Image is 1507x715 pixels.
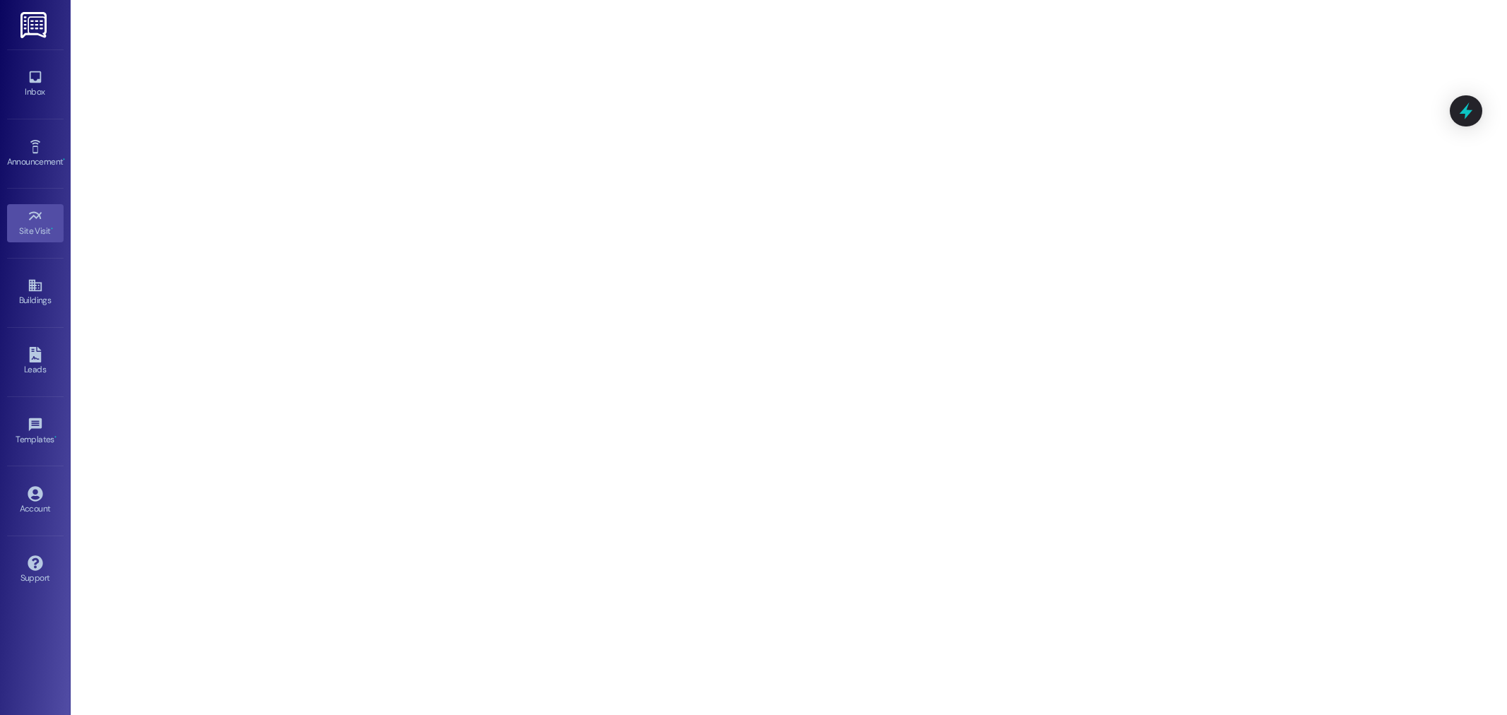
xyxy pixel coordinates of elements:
span: • [51,224,53,234]
span: • [63,155,65,165]
a: Inbox [7,65,64,103]
span: • [54,432,57,442]
a: Leads [7,343,64,381]
a: Site Visit • [7,204,64,242]
a: Support [7,551,64,589]
a: Buildings [7,273,64,312]
a: Account [7,482,64,520]
img: ResiDesk Logo [20,12,49,38]
a: Templates • [7,413,64,451]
